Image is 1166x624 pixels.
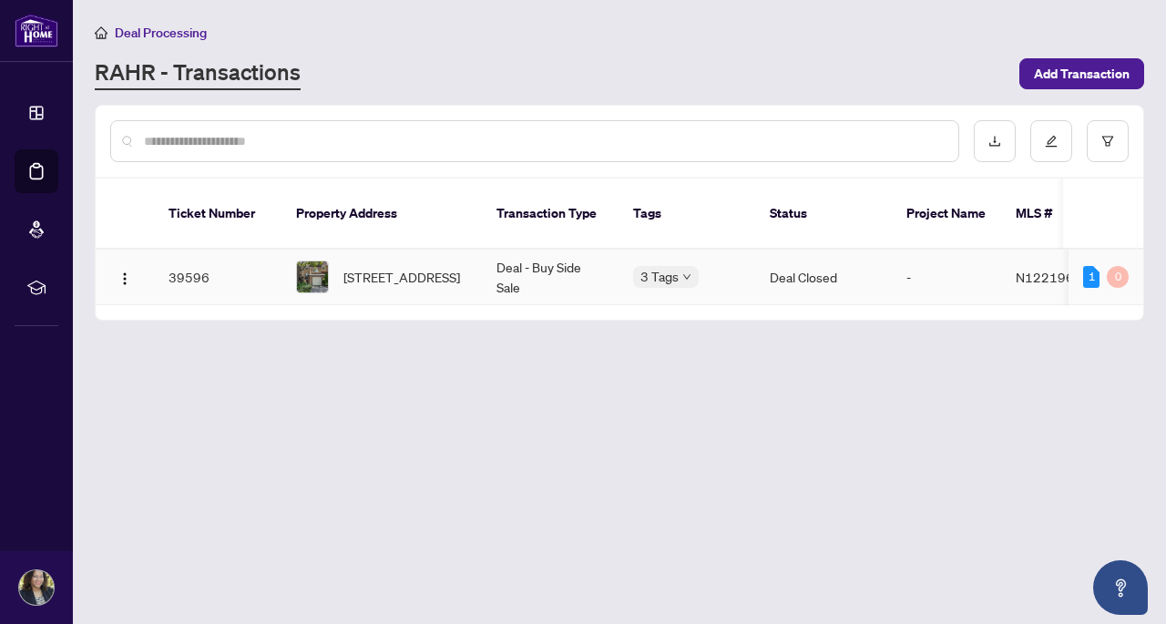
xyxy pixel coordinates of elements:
span: Add Transaction [1034,59,1130,88]
span: home [95,26,107,39]
th: Project Name [892,179,1001,250]
span: download [988,135,1001,148]
img: Profile Icon [19,570,54,605]
img: Logo [118,271,132,286]
button: download [974,120,1016,162]
img: thumbnail-img [297,261,328,292]
th: Transaction Type [482,179,619,250]
th: Tags [619,179,755,250]
th: Property Address [281,179,482,250]
td: 39596 [154,250,281,305]
td: - [892,250,1001,305]
th: Ticket Number [154,179,281,250]
th: Status [755,179,892,250]
button: Open asap [1093,560,1148,615]
span: [STREET_ADDRESS] [343,267,460,287]
span: 3 Tags [640,266,679,287]
td: Deal Closed [755,250,892,305]
button: Logo [110,262,139,292]
img: logo [15,14,58,47]
div: 0 [1107,266,1129,288]
span: N12219621 [1016,269,1090,285]
th: MLS # [1001,179,1110,250]
span: filter [1101,135,1114,148]
span: down [682,272,691,281]
button: edit [1030,120,1072,162]
td: Deal - Buy Side Sale [482,250,619,305]
span: edit [1045,135,1058,148]
button: filter [1087,120,1129,162]
a: RAHR - Transactions [95,57,301,90]
div: 1 [1083,266,1100,288]
button: Add Transaction [1019,58,1144,89]
span: Deal Processing [115,25,207,41]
